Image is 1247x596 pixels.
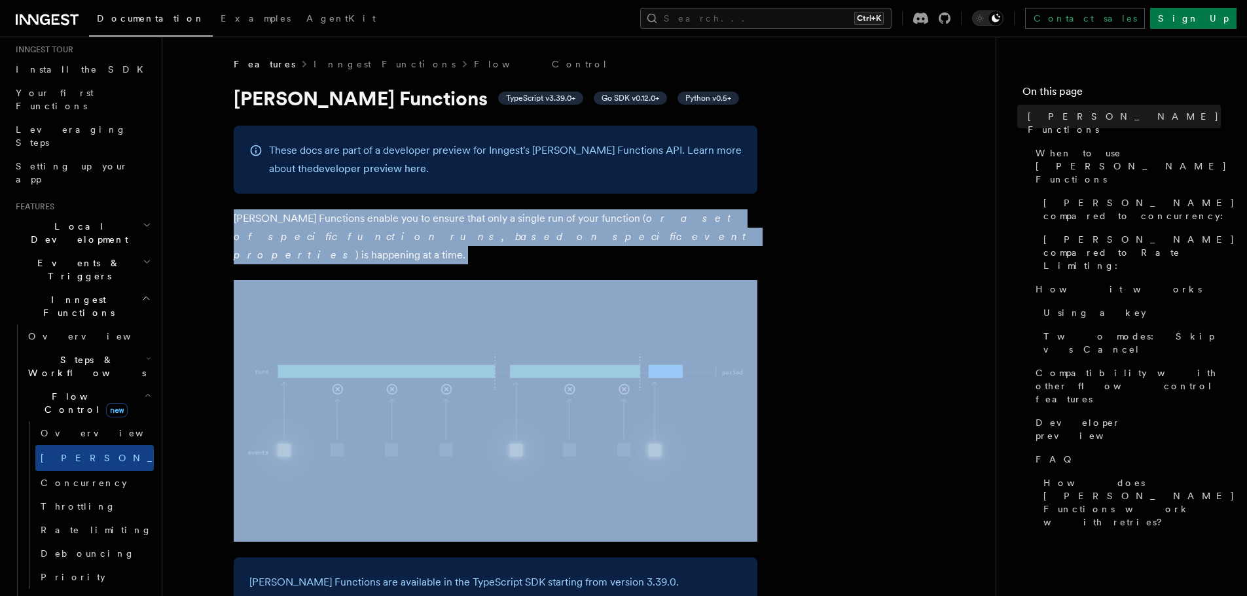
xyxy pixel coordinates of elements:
span: Concurrency [41,478,127,488]
a: How it works [1030,277,1221,301]
span: Compatibility with other flow control features [1036,366,1221,406]
span: FAQ [1036,453,1078,466]
a: Overview [35,421,154,445]
p: These docs are part of a developer preview for Inngest's [PERSON_NAME] Functions API. Learn more ... [269,141,742,178]
button: Search...Ctrl+K [640,8,892,29]
span: AgentKit [306,13,376,24]
a: [PERSON_NAME] Functions [1022,105,1221,141]
span: Setting up your app [16,161,128,184]
a: Rate limiting [35,518,154,542]
button: Flow Controlnew [23,385,154,421]
button: Local Development [10,215,154,251]
a: AgentKit [298,4,384,35]
a: Leveraging Steps [10,118,154,154]
span: Install the SDK [16,64,151,75]
span: Using a key [1043,306,1146,319]
span: Two modes: Skip vs Cancel [1043,330,1221,356]
span: When to use [PERSON_NAME] Functions [1036,147,1227,186]
h1: [PERSON_NAME] Functions [234,86,757,110]
h4: On this page [1022,84,1221,105]
span: Examples [221,13,291,24]
div: Flow Controlnew [23,421,154,589]
a: FAQ [1030,447,1221,471]
span: Events & Triggers [10,256,143,283]
kbd: Ctrl+K [854,12,884,25]
button: Toggle dark mode [972,10,1003,26]
span: [PERSON_NAME] Functions [1028,110,1221,136]
span: Inngest Functions [10,293,141,319]
a: How does [PERSON_NAME] Functions work with retries? [1038,471,1221,534]
a: Inngest Functions [314,58,456,71]
span: Throttling [41,501,116,512]
a: [PERSON_NAME] compared to concurrency: [1038,191,1221,228]
em: or a set of specific function runs, based on specific event properties [234,212,752,261]
a: Two modes: Skip vs Cancel [1038,324,1221,361]
p: [PERSON_NAME] Functions are available in the TypeScript SDK starting from version 3.39.0. [249,573,742,591]
span: Features [10,202,54,212]
span: TypeScript v3.39.0+ [506,93,575,103]
span: How it works [1036,283,1202,296]
span: [PERSON_NAME] [41,453,232,463]
span: Inngest tour [10,44,73,55]
a: Concurrency [35,471,154,495]
span: Local Development [10,220,143,246]
span: [PERSON_NAME] compared to Rate Limiting: [1043,233,1235,272]
a: Debouncing [35,542,154,565]
a: Compatibility with other flow control features [1030,361,1221,411]
span: How does [PERSON_NAME] Functions work with retries? [1043,476,1235,529]
button: Steps & Workflows [23,348,154,385]
a: When to use [PERSON_NAME] Functions [1030,141,1221,191]
span: Overview [28,331,163,342]
a: Examples [213,4,298,35]
button: Inngest Functions [10,288,154,324]
a: Developer preview [1030,411,1221,447]
span: Overview [41,428,175,438]
a: Overview [23,324,154,348]
p: [PERSON_NAME] Functions enable you to ensure that only a single run of your function ( ) is happe... [234,209,757,264]
a: Throttling [35,495,154,518]
a: developer preview here [313,162,426,175]
a: Sign Up [1150,8,1237,29]
a: Your first Functions [10,81,154,118]
img: Singleton Functions only process one run at a time. [234,280,757,542]
span: Flow Control [23,390,144,416]
span: Rate limiting [41,525,152,535]
a: Contact sales [1025,8,1145,29]
span: Features [234,58,295,71]
span: Leveraging Steps [16,124,126,148]
button: Events & Triggers [10,251,154,288]
a: Documentation [89,4,213,37]
span: Go SDK v0.12.0+ [602,93,659,103]
a: [PERSON_NAME] [35,445,154,471]
a: Flow Control [474,58,608,71]
a: [PERSON_NAME] compared to Rate Limiting: [1038,228,1221,277]
a: Setting up your app [10,154,154,191]
a: Install the SDK [10,58,154,81]
span: Documentation [97,13,205,24]
span: Developer preview [1036,416,1221,442]
span: new [106,403,128,417]
span: Debouncing [41,548,135,559]
span: Python v0.5+ [685,93,731,103]
a: Using a key [1038,301,1221,324]
span: Your first Functions [16,88,94,111]
span: Steps & Workflows [23,353,146,379]
span: [PERSON_NAME] compared to concurrency: [1043,196,1235,222]
a: Priority [35,565,154,589]
span: Priority [41,572,105,582]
